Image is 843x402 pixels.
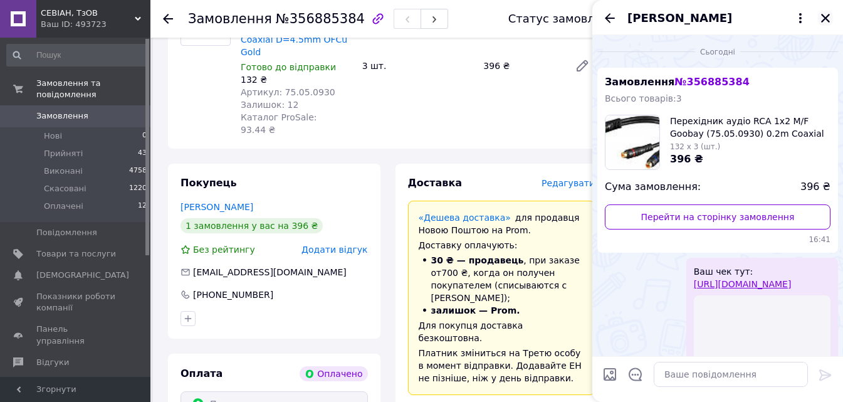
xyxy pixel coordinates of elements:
[627,366,644,383] button: Відкрити шаблони відповідей
[605,115,659,169] img: 1365930391_w100_h100_perehidnik-audio-rca.jpg
[508,13,624,25] div: Статус замовлення
[695,47,740,58] span: Сьогодні
[694,265,792,290] span: Ваш чек тут:
[605,235,830,245] span: 16:41 12.08.2025
[694,279,792,289] a: [URL][DOMAIN_NAME]
[193,245,255,255] span: Без рейтингу
[181,177,237,189] span: Покупець
[597,45,838,58] div: 12.08.2025
[41,8,135,19] span: СЕВІАН, ТзОВ
[138,148,147,159] span: 43
[181,202,253,212] a: [PERSON_NAME]
[193,267,347,277] span: [EMAIL_ADDRESS][DOMAIN_NAME]
[241,87,335,97] span: Артикул: 75.05.0930
[36,291,116,314] span: Показники роботи компанії
[142,130,147,142] span: 0
[41,19,150,30] div: Ваш ID: 493723
[419,211,585,236] div: для продавця Новою Поштою на Prom.
[44,201,83,212] span: Оплачені
[419,254,585,304] li: , при заказе от 700 ₴ , когда он получен покупателем (списываются с [PERSON_NAME]);
[44,148,83,159] span: Прийняті
[670,142,720,151] span: 132 x 3 (шт.)
[276,11,365,26] span: №356885384
[241,100,298,110] span: Залишок: 12
[419,213,511,223] a: «Дешева доставка»
[138,201,147,212] span: 12
[36,270,129,281] span: [DEMOGRAPHIC_DATA]
[44,130,62,142] span: Нові
[627,10,732,26] span: [PERSON_NAME]
[181,218,323,233] div: 1 замовлення у вас на 396 ₴
[670,115,830,140] span: Перехідник аудіо RCA 1x2 M/F Goobay (75.05.0930) 0.2m Coaxial D=4.5mm OFCu Gold
[241,73,352,86] div: 132 ₴
[605,76,750,88] span: Замовлення
[36,78,150,100] span: Замовлення та повідомлення
[163,13,173,25] div: Повернутися назад
[570,53,595,78] a: Редагувати
[241,62,336,72] span: Готово до відправки
[408,177,463,189] span: Доставка
[419,239,585,251] div: Доставку оплачують:
[670,153,703,165] span: 396 ₴
[301,245,367,255] span: Додати відгук
[605,180,701,194] span: Сума замовлення:
[129,183,147,194] span: 1220
[478,57,565,75] div: 396 ₴
[6,44,148,66] input: Пошук
[188,11,272,26] span: Замовлення
[627,10,808,26] button: [PERSON_NAME]
[674,76,749,88] span: № 356885384
[181,368,223,379] span: Оплата
[241,112,317,135] span: Каталог ProSale: 93.44 ₴
[419,347,585,384] div: Платник зміниться на Третю особу в момент відправки. Додавайте ЕН не пізніше, ніж у день відправки.
[36,110,88,122] span: Замовлення
[44,166,83,177] span: Виконані
[605,204,830,230] a: Перейти на сторінку замовлення
[129,166,147,177] span: 4758
[36,227,97,238] span: Повідомлення
[192,288,275,301] div: [PHONE_NUMBER]
[602,11,617,26] button: Назад
[431,255,524,265] span: 30 ₴ — продавець
[36,248,116,260] span: Товари та послуги
[800,180,830,194] span: 396 ₴
[36,357,69,368] span: Відгуки
[357,57,479,75] div: 3 шт.
[431,305,520,315] span: залишок — Prom.
[818,11,833,26] button: Закрити
[300,366,367,381] div: Оплачено
[605,93,682,103] span: Всього товарів: 3
[542,178,595,188] span: Редагувати
[419,319,585,344] div: Для покупця доставка безкоштовна.
[36,324,116,346] span: Панель управління
[44,183,86,194] span: Скасовані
